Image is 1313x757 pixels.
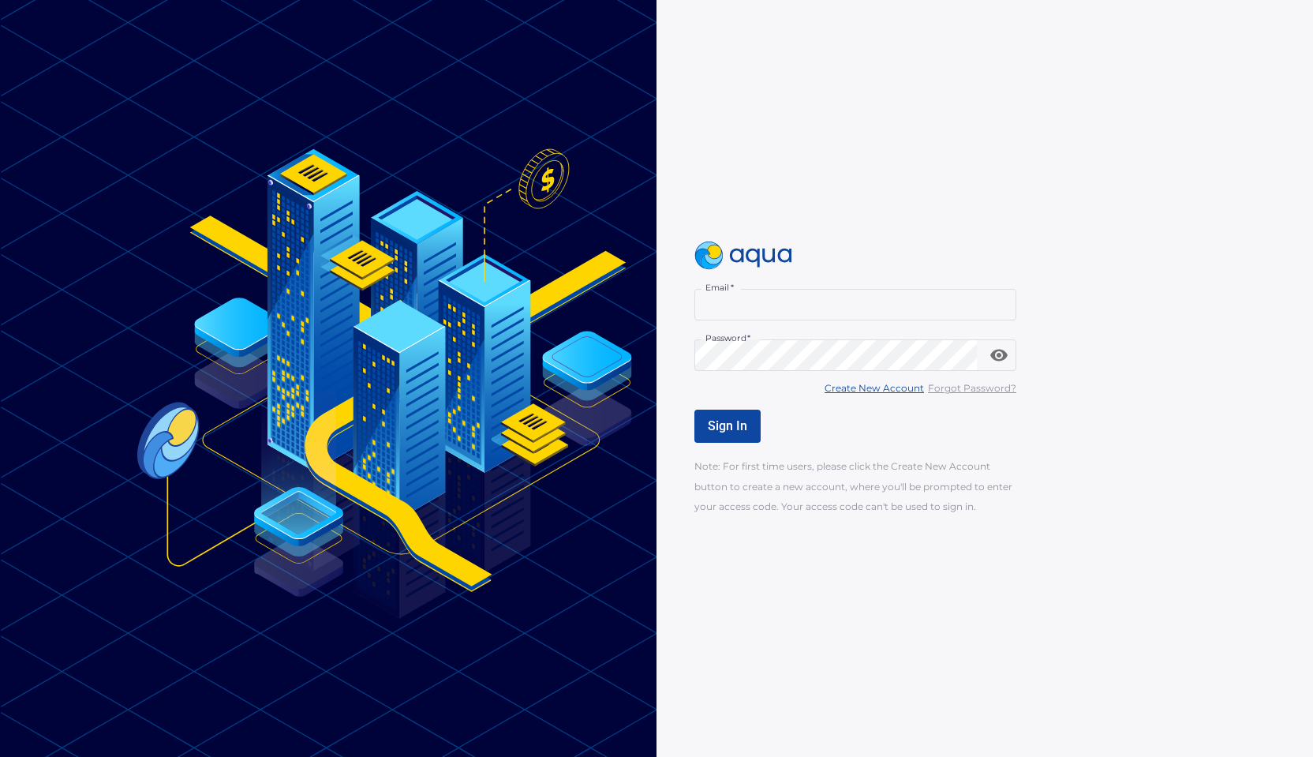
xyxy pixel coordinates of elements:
span: Note: For first time users, please click the Create New Account button to create a new account, w... [694,460,1012,512]
u: Create New Account [825,382,924,394]
label: Password [705,332,750,344]
button: Sign In [694,410,761,443]
span: Sign In [708,418,747,433]
button: toggle password visibility [983,339,1015,371]
u: Forgot Password? [928,382,1016,394]
label: Email [705,282,734,294]
img: logo [694,242,792,270]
